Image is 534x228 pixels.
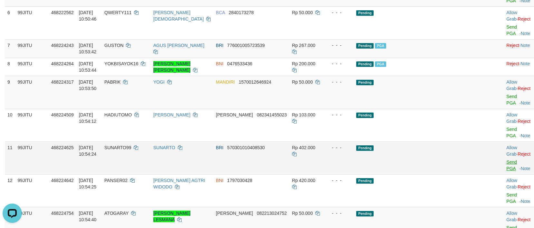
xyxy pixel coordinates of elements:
a: Allow Grab [506,112,517,124]
span: Pending [356,80,374,85]
td: 10 [5,109,15,141]
td: 99JITU [15,6,49,39]
a: Reject [506,43,519,48]
td: 7 [5,39,15,58]
span: [DATE] 10:54:40 [79,211,97,222]
span: 468222562 [51,10,74,15]
a: Allow Grab [506,10,517,22]
span: Pending [356,211,374,216]
a: Reject [518,217,530,222]
span: BNI [216,178,223,183]
span: 468224509 [51,112,74,117]
span: YOKBISAYOK16 [104,61,138,66]
span: 468224754 [51,211,74,216]
a: Note [521,133,530,138]
a: Send PGA [506,94,517,105]
span: BRI [216,145,223,150]
a: Reject [518,119,530,124]
span: PANSER02 [104,178,128,183]
span: [DATE] 10:50:46 [79,10,97,22]
span: [DATE] 10:53:42 [79,43,97,54]
a: Note [521,199,530,204]
span: Rp 420.000 [292,178,315,183]
td: 99JITU [15,174,49,207]
span: [DATE] 10:54:25 [79,178,97,189]
td: 11 [5,141,15,174]
td: 99JITU [15,58,49,76]
span: Rp 50.000 [292,79,313,85]
a: SUNARTO [153,145,175,150]
a: [PERSON_NAME] LESMANA [153,211,190,222]
a: Allow Grab [506,79,517,91]
span: Rp 50.000 [292,10,313,15]
span: Rp 50.000 [292,211,313,216]
span: Pending [356,61,374,67]
span: 468224243 [51,43,74,48]
span: Copy 1797030428 to clipboard [227,178,252,183]
span: GUSTON [104,43,124,48]
span: Pending [356,10,374,16]
td: 99JITU [15,39,49,58]
a: Reject [506,61,519,66]
span: Pending [356,178,374,184]
div: - - - [327,112,351,118]
span: Rp 402.000 [292,145,315,150]
a: Note [520,43,530,48]
span: BRI [216,43,223,48]
td: 8 [5,58,15,76]
span: 468224625 [51,145,74,150]
span: [DATE] 10:54:24 [79,145,97,157]
span: Rp 267.000 [292,43,315,48]
span: Copy 2840173278 to clipboard [229,10,254,15]
span: Copy 082341455023 to clipboard [257,112,287,117]
span: · [506,211,518,222]
span: ATOGARAY [104,211,129,216]
td: 6 [5,6,15,39]
span: Pending [356,43,374,49]
span: HADIUTOMO [104,112,132,117]
a: Note [521,166,530,171]
a: Allow Grab [506,145,517,157]
a: Allow Grab [506,178,517,189]
span: [DATE] 10:53:50 [79,79,97,91]
span: 468224264 [51,61,74,66]
span: · [506,112,518,124]
span: PABRIK [104,79,120,85]
span: [PERSON_NAME] [216,211,253,216]
a: Note [521,100,530,105]
a: AGUS [PERSON_NAME] [153,43,205,48]
a: Reject [518,16,530,22]
div: - - - [327,210,351,216]
span: · [506,79,518,91]
a: YOGI [153,79,165,85]
span: 468224642 [51,178,74,183]
div: - - - [327,42,351,49]
span: Copy 082213024752 to clipboard [257,211,287,216]
a: Send PGA [506,160,517,171]
a: Reject [518,151,530,157]
a: [PERSON_NAME][DEMOGRAPHIC_DATA] [153,10,204,22]
td: 99JITU [15,109,49,141]
span: · [506,145,518,157]
span: BNI [216,61,223,66]
a: Reject [518,184,530,189]
span: · [506,10,518,22]
a: [PERSON_NAME] [PERSON_NAME] [153,61,190,73]
div: - - - [327,79,351,85]
a: [PERSON_NAME] AGTRI WIDODO [153,178,205,189]
a: [PERSON_NAME] [153,112,190,117]
a: Send PGA [506,192,517,204]
td: 12 [5,174,15,207]
a: Allow Grab [506,211,517,222]
button: Open LiveChat chat widget [3,3,22,22]
span: [PERSON_NAME] [216,112,253,117]
td: 99JITU [15,141,49,174]
div: - - - [327,177,351,184]
td: 99JITU [15,76,49,109]
span: Rp 200.000 [292,61,315,66]
span: Copy 0476533436 to clipboard [227,61,252,66]
span: Copy 776001005723539 to clipboard [227,43,265,48]
div: - - - [327,60,351,67]
span: Copy 570301010408530 to clipboard [227,145,265,150]
a: Send PGA [506,127,517,138]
